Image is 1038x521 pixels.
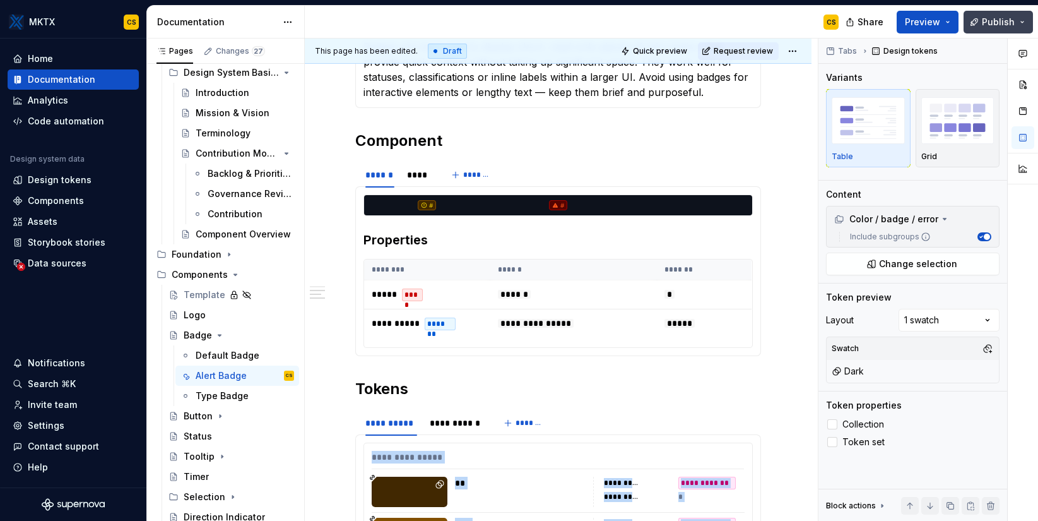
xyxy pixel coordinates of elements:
[28,115,104,128] div: Code automation
[842,437,885,447] span: Token set
[196,349,259,362] div: Default Badge
[8,353,139,373] button: Notifications
[838,46,857,56] span: Tabs
[151,244,299,265] div: Foundation
[363,39,753,100] p: Badges are best used to display short, read-only pieces of information that provide quick context...
[10,154,85,164] div: Design system data
[208,208,262,220] div: Contribution
[829,209,996,229] div: Color / badge / error
[921,152,937,162] p: Grid
[921,97,994,143] img: placeholder
[163,325,299,345] a: Badge
[9,15,24,30] img: 6599c211-2218-4379-aa47-474b768e6477.png
[964,11,1033,33] button: Publish
[897,11,958,33] button: Preview
[355,379,761,399] h2: Tokens
[286,369,293,382] div: CS
[8,69,139,90] a: Documentation
[363,39,753,100] section-item: Usage
[832,97,905,143] img: placeholder
[184,329,212,342] div: Badge
[3,8,144,35] button: MKTXCS
[196,107,269,119] div: Mission & Vision
[42,498,105,511] svg: Supernova Logo
[842,419,884,429] span: Collection
[208,188,292,200] div: Governance Review Process
[187,164,299,184] a: Backlog & Prioritization
[28,215,57,228] div: Assets
[982,16,1015,28] span: Publish
[163,406,299,426] a: Button
[8,374,139,394] button: Search ⌘K
[29,16,55,28] div: MKTX
[28,94,68,107] div: Analytics
[196,87,249,99] div: Introduction
[184,66,279,79] div: Design System Basics
[163,487,299,507] div: Selection
[826,291,892,304] div: Token preview
[163,305,299,325] a: Logo
[28,257,86,270] div: Data sources
[315,46,418,56] span: This page has been edited.
[28,73,95,86] div: Documentation
[832,152,853,162] p: Table
[172,248,221,261] div: Foundation
[822,42,863,60] button: Tabs
[8,170,139,190] a: Design tokens
[156,46,193,56] div: Pages
[184,410,213,422] div: Button
[196,147,279,160] div: Contribution Model
[826,314,854,326] div: Layout
[858,16,883,28] span: Share
[834,213,938,225] div: Color / badge / error
[28,461,48,474] div: Help
[879,258,957,270] span: Change selection
[175,83,299,103] a: Introduction
[28,440,99,453] div: Contact support
[826,71,863,84] div: Variants
[826,399,902,412] div: Token properties
[163,446,299,467] a: Tooltip
[363,195,753,348] section-item: Design
[175,345,299,366] a: Default Badge
[163,467,299,487] a: Timer
[8,436,139,457] button: Contact support
[826,501,876,511] div: Block actions
[157,16,276,28] div: Documentation
[698,42,779,60] button: Request review
[187,184,299,204] a: Governance Review Process
[175,143,299,164] a: Contribution Model
[127,17,136,27] div: CS
[832,365,864,378] div: Dark
[196,390,249,402] div: Type Badge
[8,111,139,131] a: Code automation
[839,11,892,33] button: Share
[826,188,861,201] div: Content
[827,17,836,27] div: CS
[8,191,139,211] a: Components
[28,378,76,390] div: Search ⌘K
[175,123,299,143] a: Terminology
[175,386,299,406] a: Type Badge
[8,457,139,477] button: Help
[8,90,139,111] a: Analytics
[8,212,139,232] a: Assets
[829,340,861,357] div: Swatch
[216,46,265,56] div: Changes
[163,426,299,446] a: Status
[428,44,467,59] div: Draft
[28,195,84,207] div: Components
[28,174,91,186] div: Design tokens
[845,232,931,242] label: Include subgroups
[8,416,139,436] a: Settings
[28,419,64,432] div: Settings
[187,204,299,224] a: Contribution
[196,369,247,382] div: Alert Badge
[184,491,225,503] div: Selection
[363,231,753,249] h3: Properties
[175,366,299,386] a: Alert BadgeCS
[175,224,299,244] a: Component Overview
[8,232,139,253] a: Storybook stories
[826,497,887,515] div: Block actions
